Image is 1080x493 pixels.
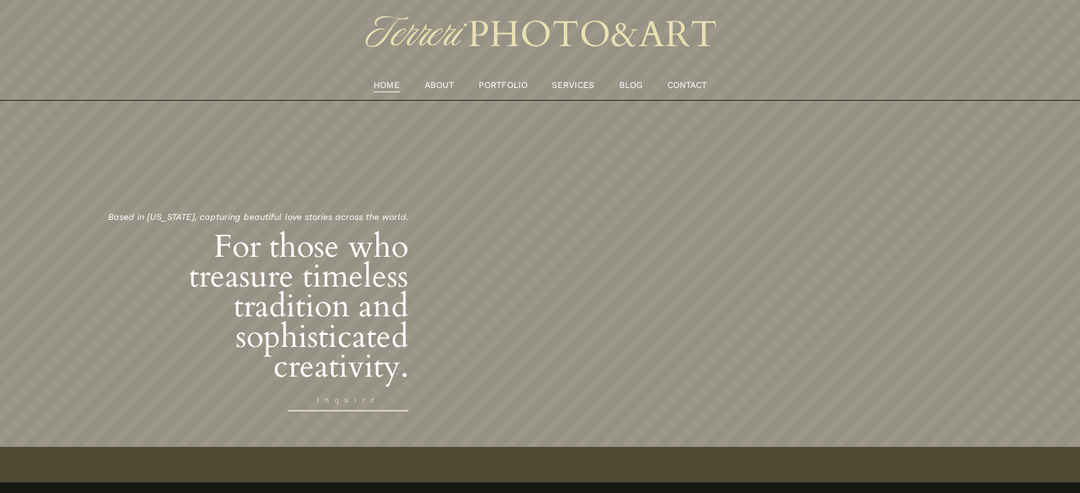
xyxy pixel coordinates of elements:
a: HOME [373,78,400,93]
a: BLOG [619,78,643,93]
em: Based in [US_STATE], capturing beautiful love stories across the world. [108,212,408,222]
h2: For those who treasure timeless tradition and sophisticated creativity. [118,232,408,382]
a: PORTFOLIO [479,78,528,93]
a: SERVICES [552,78,594,93]
a: inquire [288,389,408,411]
a: ABOUT [425,78,454,93]
a: CONTACT [667,78,707,93]
img: TERRERI PHOTO &amp; ART [363,8,718,61]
